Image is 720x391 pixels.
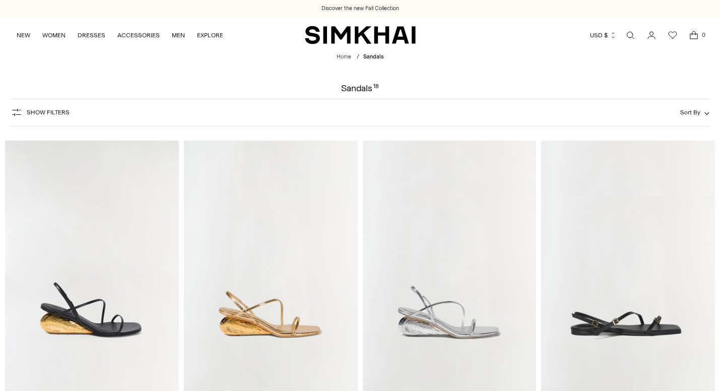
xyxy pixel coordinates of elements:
a: Open cart modal [684,25,704,45]
nav: breadcrumbs [337,53,383,61]
a: MEN [172,24,185,46]
span: Sandals [363,53,383,60]
button: USD $ [590,24,617,46]
a: Wishlist [663,25,683,45]
a: Discover the new Fall Collection [321,5,399,13]
div: 18 [373,84,379,93]
a: Home [337,53,351,60]
a: Go to the account page [641,25,662,45]
button: Show Filters [11,104,70,120]
a: NEW [17,24,30,46]
a: Open search modal [620,25,640,45]
span: Sort By [680,109,700,116]
div: / [357,53,359,61]
span: 0 [699,30,708,39]
a: DRESSES [78,24,105,46]
a: EXPLORE [197,24,223,46]
button: Sort By [680,107,709,118]
a: SIMKHAI [305,25,416,45]
a: ACCESSORIES [117,24,160,46]
h1: Sandals [341,84,379,93]
span: Show Filters [27,109,70,116]
a: WOMEN [42,24,66,46]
